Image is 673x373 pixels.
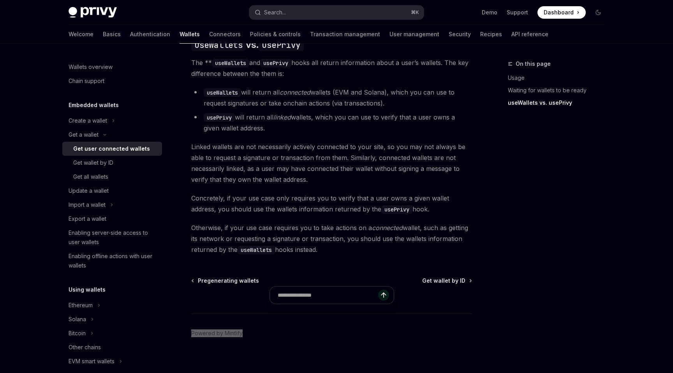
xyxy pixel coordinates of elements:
a: Get wallet by ID [62,156,162,170]
code: useWallets [212,59,249,67]
a: Welcome [69,25,93,44]
li: will return all wallets, which you can use to verify that a user owns a given wallet address. [191,112,472,134]
h5: Using wallets [69,285,106,294]
a: Export a wallet [62,212,162,226]
a: useWallets vs. usePrivy [508,97,611,109]
button: Toggle Ethereum section [62,298,162,312]
code: usePrivy [204,113,235,122]
code: usePrivy [260,59,291,67]
h5: Embedded wallets [69,100,119,110]
a: User management [389,25,439,44]
div: Wallets overview [69,62,113,72]
button: Toggle Create a wallet section [62,114,162,128]
div: Create a wallet [69,116,107,125]
a: Powered by Mintlify [191,329,243,337]
div: EVM smart wallets [69,357,115,366]
code: useWallets [204,88,241,97]
div: Update a wallet [69,186,109,195]
div: Import a wallet [69,200,106,209]
a: Other chains [62,340,162,354]
a: Support [507,9,528,16]
a: Security [449,25,471,44]
button: Toggle Bitcoin section [62,326,162,340]
a: API reference [511,25,548,44]
div: Ethereum [69,301,93,310]
span: Otherwise, if your use case requires you to take actions on a wallet, such as getting its network... [191,222,472,255]
a: Update a wallet [62,184,162,198]
button: Send message [378,290,389,301]
button: Toggle Solana section [62,312,162,326]
div: Other chains [69,343,101,352]
a: Enabling server-side access to user wallets [62,226,162,249]
a: Connectors [209,25,241,44]
div: Chain support [69,76,104,86]
div: Enabling offline actions with user wallets [69,252,157,270]
a: Transaction management [310,25,380,44]
div: Get a wallet [69,130,99,139]
span: Concretely, if your use case only requires you to verify that a user owns a given wallet address,... [191,193,472,215]
span: ⌘ K [411,9,419,16]
div: Bitcoin [69,329,86,338]
a: Enabling offline actions with user wallets [62,249,162,273]
a: Wallets overview [62,60,162,74]
a: Waiting for wallets to be ready [508,84,611,97]
code: useWallets [238,246,275,254]
a: Recipes [480,25,502,44]
a: Get wallet by ID [422,277,471,285]
div: Export a wallet [69,214,106,223]
a: Demo [482,9,497,16]
em: linked [273,113,291,121]
div: Get user connected wallets [73,144,150,153]
button: Open search [249,5,424,19]
span: Get wallet by ID [422,277,465,285]
li: will return all wallets (EVM and Solana), which you can use to request signatures or take onchain... [191,87,472,109]
code: useWallets [191,39,246,51]
a: Pregenerating wallets [192,277,259,285]
div: Solana [69,315,86,324]
a: Wallets [180,25,200,44]
button: Toggle Get a wallet section [62,128,162,142]
span: vs. [191,39,303,51]
a: Dashboard [537,6,586,19]
span: Dashboard [544,9,574,16]
a: Usage [508,72,611,84]
em: connected [280,88,310,96]
code: usePrivy [259,39,303,51]
em: connected [372,224,403,232]
div: Get wallet by ID [73,158,113,167]
a: Get all wallets [62,170,162,184]
div: Get all wallets [73,172,108,181]
span: Linked wallets are not necessarily actively connected to your site, so you may not always be able... [191,141,472,185]
button: Toggle Import a wallet section [62,198,162,212]
a: Chain support [62,74,162,88]
input: Ask a question... [278,287,378,304]
a: Policies & controls [250,25,301,44]
code: usePrivy [381,205,412,214]
span: The ** and hooks all return information about a user’s wallets. The key difference between the th... [191,57,472,79]
a: Get user connected wallets [62,142,162,156]
a: Basics [103,25,121,44]
a: Authentication [130,25,170,44]
img: dark logo [69,7,117,18]
div: Enabling server-side access to user wallets [69,228,157,247]
span: On this page [516,59,551,69]
div: Search... [264,8,286,17]
span: Pregenerating wallets [198,277,259,285]
button: Toggle dark mode [592,6,604,19]
button: Toggle EVM smart wallets section [62,354,162,368]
